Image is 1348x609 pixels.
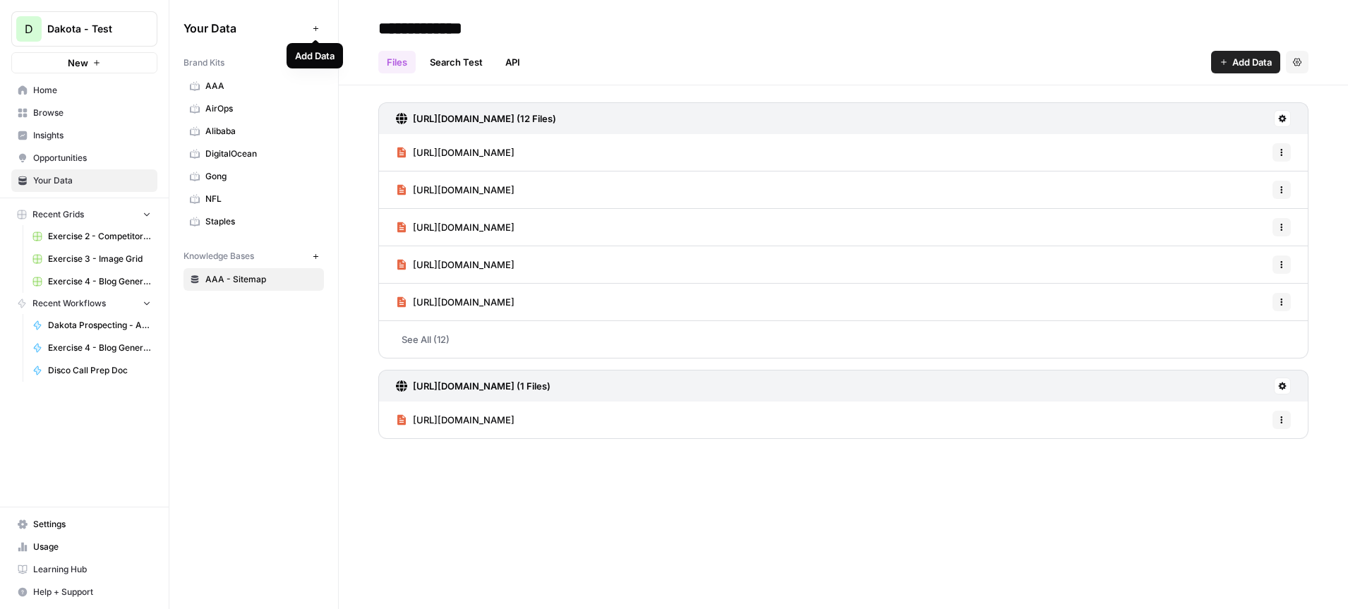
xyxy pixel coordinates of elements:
[48,275,151,288] span: Exercise 4 - Blog Generator Grid
[183,120,324,143] a: Alibaba
[11,79,157,102] a: Home
[26,314,157,337] a: Dakota Prospecting - Airops emails
[26,248,157,270] a: Exercise 3 - Image Grid
[48,230,151,243] span: Exercise 2 - Competitors Grid
[295,49,335,63] div: Add Data
[205,102,318,115] span: AirOps
[1232,55,1272,69] span: Add Data
[421,51,491,73] a: Search Test
[396,103,556,134] a: [URL][DOMAIN_NAME] (12 Files)
[11,11,157,47] button: Workspace: Dakota - Test
[11,204,157,225] button: Recent Grids
[32,297,106,310] span: Recent Workflows
[183,75,324,97] a: AAA
[396,370,550,402] a: [URL][DOMAIN_NAME] (1 Files)
[413,111,556,126] h3: [URL][DOMAIN_NAME] (12 Files)
[413,183,514,197] span: [URL][DOMAIN_NAME]
[205,125,318,138] span: Alibaba
[26,359,157,382] a: Disco Call Prep Doc
[396,171,514,208] a: [URL][DOMAIN_NAME]
[183,165,324,188] a: Gong
[48,253,151,265] span: Exercise 3 - Image Grid
[11,147,157,169] a: Opportunities
[183,56,224,69] span: Brand Kits
[11,513,157,536] a: Settings
[205,80,318,92] span: AAA
[396,134,514,171] a: [URL][DOMAIN_NAME]
[1211,51,1280,73] button: Add Data
[48,364,151,377] span: Disco Call Prep Doc
[48,342,151,354] span: Exercise 4 - Blog Generator
[413,258,514,272] span: [URL][DOMAIN_NAME]
[205,147,318,160] span: DigitalOcean
[183,268,324,291] a: AAA - Sitemap
[33,518,151,531] span: Settings
[33,84,151,97] span: Home
[413,220,514,234] span: [URL][DOMAIN_NAME]
[396,246,514,283] a: [URL][DOMAIN_NAME]
[11,536,157,558] a: Usage
[413,379,550,393] h3: [URL][DOMAIN_NAME] (1 Files)
[25,20,33,37] span: D
[11,581,157,603] button: Help + Support
[11,102,157,124] a: Browse
[205,273,318,286] span: AAA - Sitemap
[183,250,254,263] span: Knowledge Bases
[26,225,157,248] a: Exercise 2 - Competitors Grid
[47,22,133,36] span: Dakota - Test
[497,51,529,73] a: API
[11,558,157,581] a: Learning Hub
[33,174,151,187] span: Your Data
[413,413,514,427] span: [URL][DOMAIN_NAME]
[378,321,1308,358] a: See All (12)
[11,124,157,147] a: Insights
[396,284,514,320] a: [URL][DOMAIN_NAME]
[183,97,324,120] a: AirOps
[48,319,151,332] span: Dakota Prospecting - Airops emails
[183,143,324,165] a: DigitalOcean
[11,169,157,192] a: Your Data
[183,188,324,210] a: NFL
[33,586,151,598] span: Help + Support
[33,563,151,576] span: Learning Hub
[32,208,84,221] span: Recent Grids
[183,210,324,233] a: Staples
[378,51,416,73] a: Files
[33,152,151,164] span: Opportunities
[183,20,307,37] span: Your Data
[33,541,151,553] span: Usage
[11,52,157,73] button: New
[396,402,514,438] a: [URL][DOMAIN_NAME]
[33,107,151,119] span: Browse
[396,209,514,246] a: [URL][DOMAIN_NAME]
[205,193,318,205] span: NFL
[33,129,151,142] span: Insights
[205,215,318,228] span: Staples
[26,270,157,293] a: Exercise 4 - Blog Generator Grid
[11,293,157,314] button: Recent Workflows
[413,295,514,309] span: [URL][DOMAIN_NAME]
[68,56,88,70] span: New
[413,145,514,159] span: [URL][DOMAIN_NAME]
[26,337,157,359] a: Exercise 4 - Blog Generator
[205,170,318,183] span: Gong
